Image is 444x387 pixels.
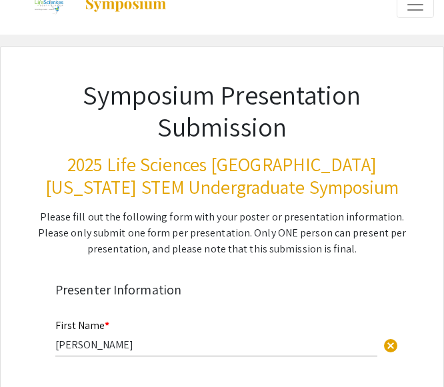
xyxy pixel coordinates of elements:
button: Clear [377,332,404,358]
div: Please fill out the following form with your poster or presentation information. Please only subm... [33,209,411,257]
input: Type Here [55,338,377,352]
span: cancel [383,338,399,354]
iframe: Chat [10,327,57,377]
mat-label: First Name [55,318,109,332]
div: Presenter Information [55,280,389,300]
h1: Symposium Presentation Submission [33,79,411,143]
h3: 2025 Life Sciences [GEOGRAPHIC_DATA][US_STATE] STEM Undergraduate Symposium [33,153,411,198]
